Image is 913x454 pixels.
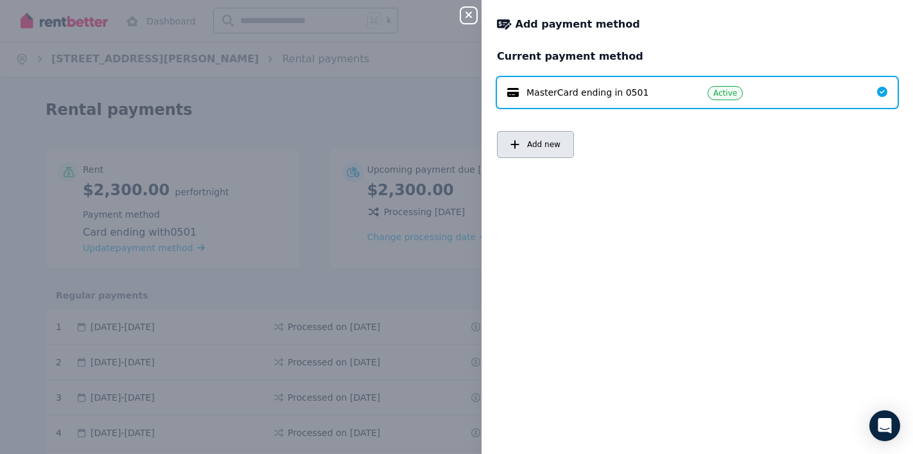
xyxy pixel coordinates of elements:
span: Active [713,88,737,98]
span: Add payment method [516,17,640,32]
div: Open Intercom Messenger [869,410,900,441]
button: Add new [497,131,574,158]
span: Add new [527,139,561,150]
h2: Current payment method [497,49,898,64]
span: MasterCard ending in 0501 [526,86,648,99]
